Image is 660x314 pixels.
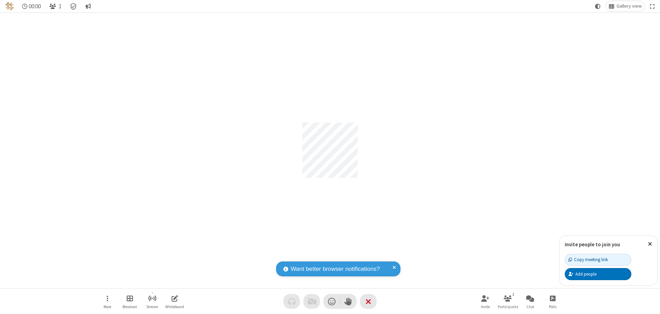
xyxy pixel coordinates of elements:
[165,305,184,309] span: Whiteboard
[291,265,380,274] span: Want better browser notifications?
[29,3,41,10] span: 00:00
[569,256,608,263] div: Copy meeting link
[123,305,137,309] span: Breakout
[323,294,340,309] button: Send a reaction
[592,1,603,11] button: Using system theme
[481,305,490,309] span: Invite
[526,305,534,309] span: Chat
[119,292,140,311] button: Manage Breakout Rooms
[360,294,377,309] button: End or leave meeting
[643,236,657,253] button: Close popover
[606,1,644,11] button: Change layout
[647,1,658,11] button: Fullscreen
[142,292,163,311] button: Start streaming
[340,294,357,309] button: Raise hand
[6,2,14,10] img: QA Selenium DO NOT DELETE OR CHANGE
[497,292,518,311] button: Open participant list
[475,292,496,311] button: Invite participants (Alt+I)
[164,292,185,311] button: Open shared whiteboard
[565,254,631,266] button: Copy meeting link
[565,241,620,248] label: Invite people to join you
[82,1,94,11] button: Conversation
[97,292,118,311] button: Open menu
[59,3,61,10] span: 1
[283,294,300,309] button: Audio problem - check your Internet connection or call by phone
[303,294,320,309] button: Video
[542,292,563,311] button: Open poll
[511,291,516,297] div: 1
[19,1,44,11] div: Timer
[146,305,158,309] span: Stream
[617,3,642,9] span: Gallery view
[104,305,111,309] span: More
[549,305,556,309] span: Polls
[498,305,518,309] span: Participants
[46,1,64,11] button: Open participant list
[520,292,541,311] button: Open chat
[67,1,80,11] div: Meeting details Encryption enabled
[565,268,631,280] button: Add people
